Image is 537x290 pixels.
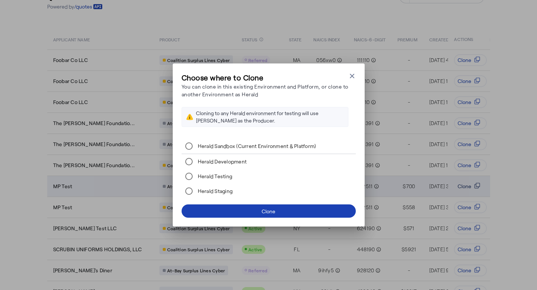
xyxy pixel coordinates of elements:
label: Herald Testing [196,173,233,180]
div: Cloning to any Herald environment for testing will use [PERSON_NAME] as the Producer. [196,110,344,124]
label: Herald Staging [196,187,233,195]
label: Herald Development [196,158,247,165]
label: Herald Sandbox (Current Environment & Platform) [196,142,316,150]
button: Clone [182,204,356,218]
h3: Choose where to Clone [182,72,348,83]
div: Clone [262,207,275,215]
p: You can clone in this existing Environment and Platform, or clone to another Environment as Herald [182,83,348,98]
